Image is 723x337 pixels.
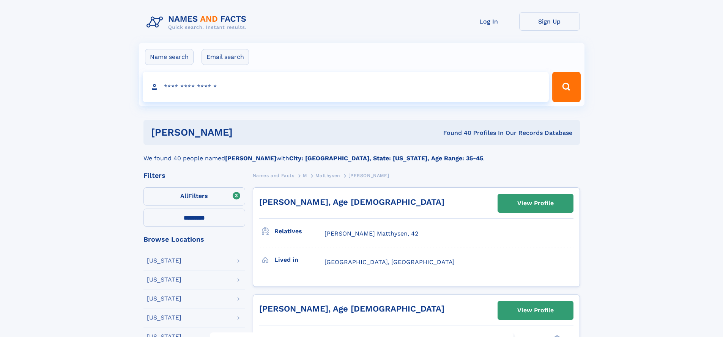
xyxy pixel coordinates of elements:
[147,258,181,264] div: [US_STATE]
[338,129,572,137] div: Found 40 Profiles In Our Records Database
[145,49,194,65] label: Name search
[151,128,338,137] h1: [PERSON_NAME]
[143,187,245,206] label: Filters
[303,173,307,178] span: M
[225,155,276,162] b: [PERSON_NAME]
[253,171,295,180] a: Names and Facts
[202,49,249,65] label: Email search
[143,172,245,179] div: Filters
[324,229,418,238] a: [PERSON_NAME] Matthysen, 42
[274,253,324,266] h3: Lived in
[315,173,340,178] span: Matthysen
[324,258,455,266] span: [GEOGRAPHIC_DATA], [GEOGRAPHIC_DATA]
[458,12,519,31] a: Log In
[315,171,340,180] a: Matthysen
[498,194,573,212] a: View Profile
[259,304,444,313] a: [PERSON_NAME], Age [DEMOGRAPHIC_DATA]
[143,12,253,33] img: Logo Names and Facts
[143,236,245,243] div: Browse Locations
[289,155,483,162] b: City: [GEOGRAPHIC_DATA], State: [US_STATE], Age Range: 35-45
[274,225,324,238] h3: Relatives
[259,197,444,207] a: [PERSON_NAME], Age [DEMOGRAPHIC_DATA]
[147,315,181,321] div: [US_STATE]
[143,145,580,163] div: We found 40 people named with .
[147,277,181,283] div: [US_STATE]
[517,302,554,319] div: View Profile
[498,301,573,320] a: View Profile
[552,72,580,102] button: Search Button
[348,173,389,178] span: [PERSON_NAME]
[147,296,181,302] div: [US_STATE]
[180,192,188,199] span: All
[143,72,549,102] input: search input
[519,12,580,31] a: Sign Up
[303,171,307,180] a: M
[517,195,554,212] div: View Profile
